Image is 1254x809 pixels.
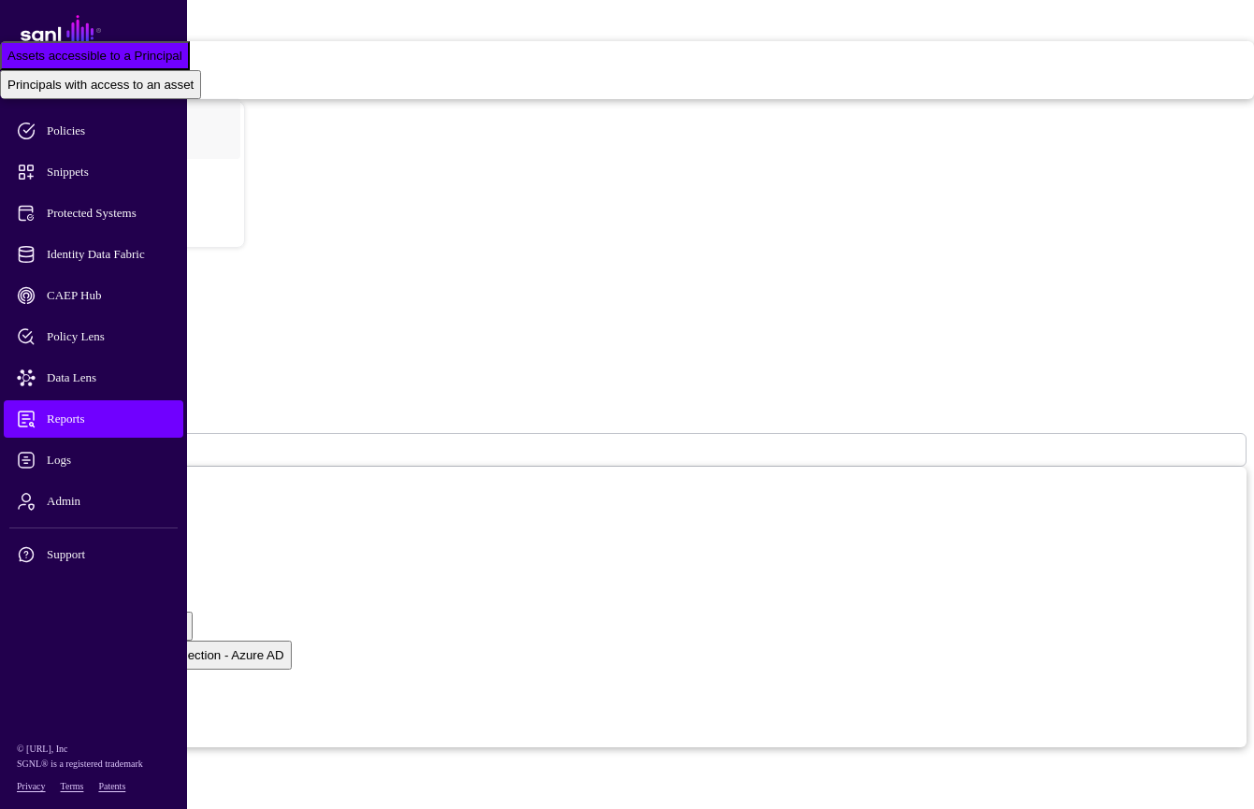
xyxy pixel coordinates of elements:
span: Data Lens [17,368,200,387]
div: / [37,31,1217,45]
a: CAEP Hub [4,277,183,314]
a: Data Lens [4,359,183,397]
a: Reports [4,400,183,438]
a: Identity Data Fabric [4,236,183,273]
span: Snippets [17,163,200,181]
a: Patents [98,781,125,791]
h2: Report Settings [7,372,1247,397]
span: Reports [17,410,200,428]
span: Policy Lens [17,327,200,346]
p: SGNL® is a registered trademark [17,757,170,772]
a: Protected Systems [4,195,183,232]
h2: Reports [7,276,1247,301]
span: Admin [17,492,200,511]
span: Assets accessible to a Principal [7,49,182,63]
a: Logs [4,441,183,479]
a: Admin [4,483,183,520]
span: CAEP Hub [17,286,200,305]
a: Snippets [4,153,183,191]
span: Support [17,545,200,564]
span: Protected Systems [17,204,200,223]
a: Policy Lens [4,318,183,355]
a: Policies [4,112,183,150]
span: Logs [17,451,200,470]
p: © [URL], Inc [17,742,170,757]
span: Identity Data Fabric [17,245,200,264]
a: SGNL [11,11,176,52]
span: Principals with access to an asset [7,78,194,92]
a: Privacy [17,781,46,791]
span: Policies [17,122,200,140]
a: Terms [61,781,84,791]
